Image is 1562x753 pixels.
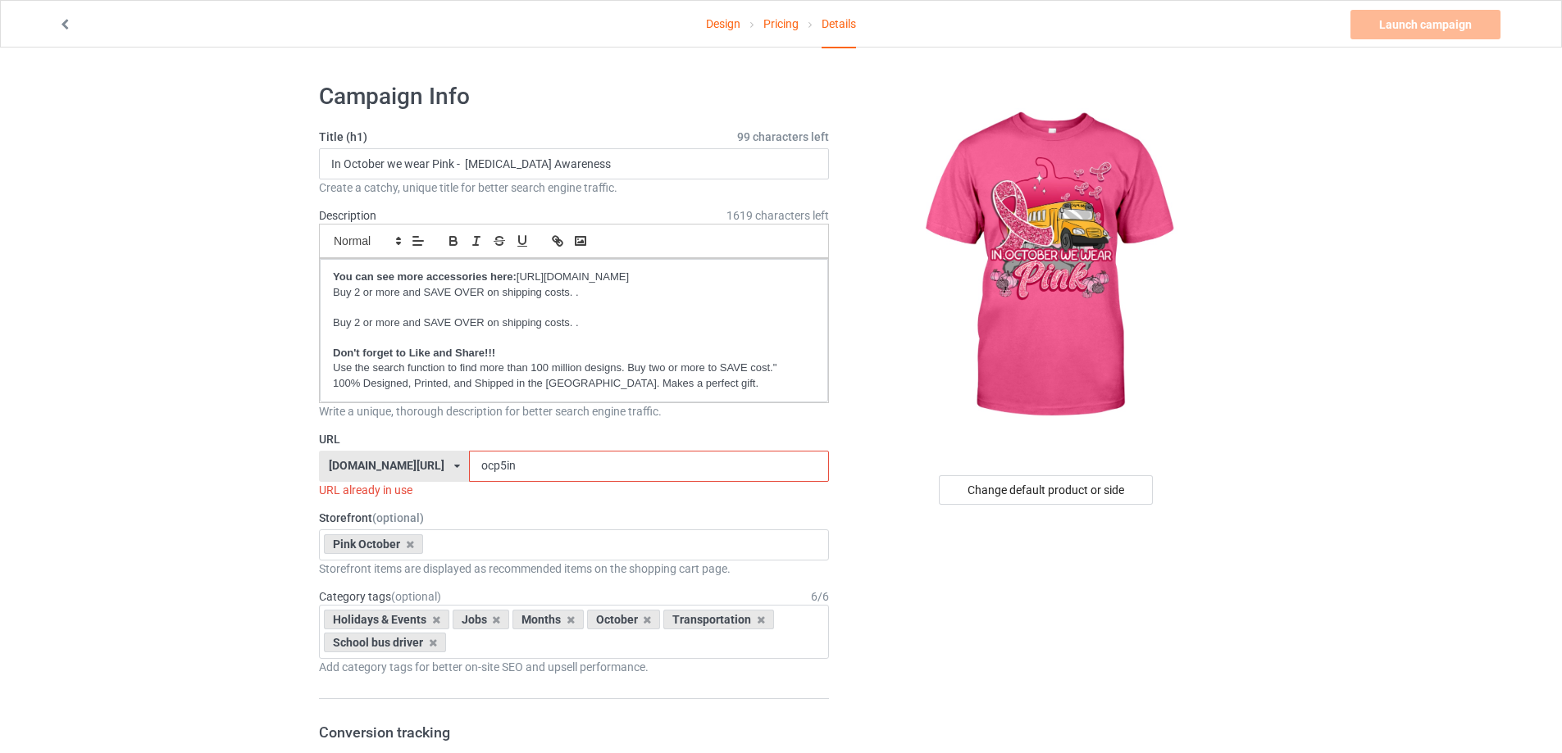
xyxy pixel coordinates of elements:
[811,588,829,605] div: 6 / 6
[319,588,441,605] label: Category tags
[726,207,829,224] span: 1619 characters left
[324,633,446,652] div: School bus driver
[319,482,829,498] div: URL already in use
[822,1,856,48] div: Details
[333,270,517,283] strong: You can see more accessories here:
[333,347,495,359] strong: Don't forget to Like and Share!!!
[333,270,815,285] p: [URL][DOMAIN_NAME]
[453,610,510,629] div: Jobs
[319,560,829,577] div: Storefront items are displayed as recommended items on the shopping cart page.
[939,475,1153,505] div: Change default product or side
[319,129,829,145] label: Title (h1)
[587,610,661,629] div: October
[319,209,376,222] label: Description
[663,610,774,629] div: Transportation
[372,511,424,524] span: (optional)
[319,82,829,111] h1: Campaign Info
[319,659,829,675] div: Add category tags for better on-site SEO and upsell performance.
[333,285,815,301] p: Buy 2 or more and SAVE OVER on shipping costs. .
[333,361,815,376] p: Use the search function to find more than 100 million designs. Buy two or more to SAVE cost."
[319,403,829,420] div: Write a unique, thorough description for better search engine traffic.
[319,179,829,196] div: Create a catchy, unique title for better search engine traffic.
[391,590,441,603] span: (optional)
[333,315,815,331] p: Buy 2 or more and SAVE OVER on shipping costs. .
[329,460,444,471] div: [DOMAIN_NAME][URL]
[319,431,829,447] label: URL
[324,534,423,554] div: Pink October
[737,129,829,145] span: 99 characters left
[333,376,815,392] p: 100% Designed, Printed, and Shipped in the [GEOGRAPHIC_DATA]. Makes a perfect gift.
[319,510,829,526] label: Storefront
[706,1,740,47] a: Design
[763,1,799,47] a: Pricing
[512,610,584,629] div: Months
[319,723,829,742] h3: Conversion tracking
[324,610,449,629] div: Holidays & Events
